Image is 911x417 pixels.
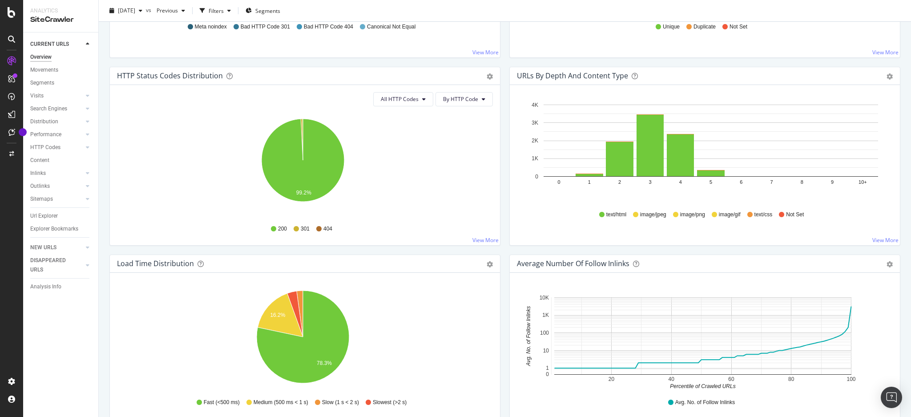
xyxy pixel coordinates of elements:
text: 80 [788,376,794,382]
a: Distribution [30,117,83,126]
span: Not Set [730,23,747,31]
a: Inlinks [30,169,83,178]
text: 1 [588,179,591,185]
span: All HTTP Codes [381,95,419,103]
a: View More [472,236,499,244]
a: NEW URLS [30,243,83,252]
a: Segments [30,78,92,88]
text: 2 [618,179,621,185]
a: Url Explorer [30,211,92,221]
div: NEW URLS [30,243,56,252]
div: gear [487,261,493,267]
div: Filters [209,7,224,14]
a: Content [30,156,92,165]
span: text/html [606,211,626,219]
a: View More [872,49,899,56]
button: All HTTP Codes [373,92,433,106]
text: 60 [728,376,734,382]
text: 5 [709,179,712,185]
a: Movements [30,65,92,75]
div: Performance [30,130,61,139]
span: Meta noindex [195,23,227,31]
div: Movements [30,65,58,75]
button: Previous [153,4,189,18]
button: By HTTP Code [435,92,493,106]
div: Overview [30,53,52,62]
text: 10K [540,295,549,301]
text: 16.2% [270,312,285,318]
svg: A chart. [117,113,488,217]
span: 2025 Oct. 1st [118,7,135,14]
a: Explorer Bookmarks [30,224,92,234]
text: 4 [679,179,682,185]
div: HTTP Status Codes Distribution [117,71,223,80]
span: image/gif [719,211,741,219]
span: By HTTP Code [443,95,478,103]
div: Analysis Info [30,282,61,291]
text: 1K [542,312,549,318]
span: Not Set [786,211,804,219]
div: Open Intercom Messenger [881,387,902,408]
span: Canonical Not Equal [367,23,415,31]
div: Outlinks [30,182,50,191]
span: Previous [153,7,178,14]
text: 40 [669,376,675,382]
span: image/png [680,211,705,219]
text: 100 [847,376,855,382]
div: Sitemaps [30,194,53,204]
text: Percentile of Crawled URLs [670,383,735,389]
a: View More [872,236,899,244]
div: HTTP Codes [30,143,60,152]
span: 301 [301,225,310,233]
text: 20 [609,376,615,382]
div: Distribution [30,117,58,126]
div: Load Time Distribution [117,259,194,268]
svg: A chart. [517,287,888,390]
div: Tooltip anchor [19,128,27,136]
span: image/jpeg [640,211,666,219]
span: 404 [323,225,332,233]
svg: A chart. [117,287,488,390]
div: URLs by Depth and Content Type [517,71,628,80]
text: 10 [543,348,549,354]
text: 10+ [859,179,867,185]
div: CURRENT URLS [30,40,69,49]
text: 100 [540,330,549,336]
span: text/css [754,211,773,219]
span: Medium (500 ms < 1 s) [254,399,308,406]
text: 1 [546,365,549,371]
span: Fast (<500 ms) [204,399,240,406]
div: Average Number of Follow Inlinks [517,259,629,268]
span: Bad HTTP Code 404 [304,23,353,31]
div: Inlinks [30,169,46,178]
button: [DATE] [106,4,146,18]
text: 99.2% [296,190,311,196]
a: Performance [30,130,83,139]
text: 78.3% [317,360,332,366]
text: 1K [532,155,538,162]
span: Slow (1 s < 2 s) [322,399,359,406]
div: Visits [30,91,44,101]
text: 8 [801,179,803,185]
span: Avg. No. of Follow Inlinks [675,399,735,406]
button: Filters [196,4,234,18]
text: Avg. No. of Follow Inlinks [525,306,532,367]
text: 0 [558,179,560,185]
a: Sitemaps [30,194,83,204]
span: Duplicate [693,23,716,31]
div: Segments [30,78,54,88]
div: Analytics [30,7,91,15]
text: 7 [770,179,773,185]
a: Overview [30,53,92,62]
text: 6 [740,179,742,185]
span: Unique [663,23,680,31]
a: Outlinks [30,182,83,191]
div: Content [30,156,49,165]
span: 200 [278,225,287,233]
div: DISAPPEARED URLS [30,256,75,275]
text: 4K [532,102,538,108]
text: 2K [532,138,538,144]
